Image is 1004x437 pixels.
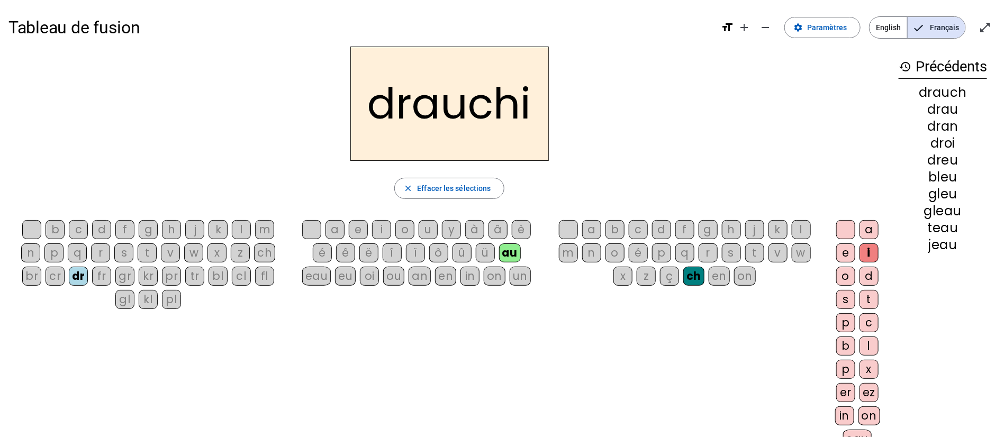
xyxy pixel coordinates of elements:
[68,243,87,262] div: q
[722,220,741,239] div: h
[22,267,41,286] div: br
[115,267,134,286] div: gr
[792,243,811,262] div: w
[899,120,987,133] div: dran
[510,267,531,286] div: un
[675,220,694,239] div: f
[721,21,734,34] mat-icon: format_size
[499,243,521,262] div: au
[683,267,704,286] div: ch
[899,154,987,167] div: dreu
[429,243,448,262] div: ô
[807,21,847,34] span: Paramètres
[115,290,134,309] div: gl
[652,220,671,239] div: d
[784,17,861,38] button: Paramètres
[860,360,879,379] div: x
[899,205,987,217] div: gleau
[869,16,966,39] mat-button-toggle-group: Language selection
[489,220,508,239] div: â
[453,243,472,262] div: û
[605,220,625,239] div: b
[232,267,251,286] div: cl
[21,243,40,262] div: n
[860,336,879,356] div: l
[476,243,495,262] div: ü
[92,267,111,286] div: fr
[899,222,987,234] div: teau
[899,55,987,79] h3: Précédents
[417,182,491,195] span: Effacer les sélections
[409,267,431,286] div: an
[360,267,379,286] div: oi
[139,290,158,309] div: kl
[138,243,157,262] div: t
[115,220,134,239] div: f
[383,243,402,262] div: î
[613,267,632,286] div: x
[629,220,648,239] div: c
[836,336,855,356] div: b
[979,21,991,34] mat-icon: open_in_full
[512,220,531,239] div: è
[465,220,484,239] div: à
[383,267,404,286] div: ou
[908,17,965,38] span: Français
[232,220,251,239] div: l
[44,243,64,262] div: p
[406,243,425,262] div: ï
[419,220,438,239] div: u
[460,267,480,286] div: in
[394,178,504,199] button: Effacer les sélections
[660,267,679,286] div: ç
[162,267,181,286] div: pr
[836,360,855,379] div: p
[899,137,987,150] div: droi
[709,267,730,286] div: en
[858,406,880,425] div: on
[734,17,755,38] button: Augmenter la taille de la police
[255,267,274,286] div: fl
[699,220,718,239] div: g
[745,243,764,262] div: t
[162,220,181,239] div: h
[629,243,648,262] div: é
[359,243,378,262] div: ë
[139,267,158,286] div: kr
[209,267,228,286] div: bl
[335,267,356,286] div: eu
[675,243,694,262] div: q
[350,47,549,161] h2: drauchi
[836,313,855,332] div: p
[91,243,110,262] div: r
[254,243,275,262] div: ch
[836,383,855,402] div: er
[8,11,712,44] h1: Tableau de fusion
[699,243,718,262] div: r
[637,267,656,286] div: z
[349,220,368,239] div: e
[46,220,65,239] div: b
[792,220,811,239] div: l
[738,21,750,34] mat-icon: add
[395,220,414,239] div: o
[325,220,345,239] div: a
[302,267,331,286] div: eau
[209,220,228,239] div: k
[899,188,987,201] div: gleu
[435,267,456,286] div: en
[836,243,855,262] div: e
[184,243,203,262] div: w
[313,243,332,262] div: é
[768,220,788,239] div: k
[69,220,88,239] div: c
[870,17,907,38] span: English
[860,267,879,286] div: d
[162,290,181,309] div: pl
[185,267,204,286] div: tr
[652,243,671,262] div: p
[836,267,855,286] div: o
[185,220,204,239] div: j
[722,243,741,262] div: s
[860,290,879,309] div: t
